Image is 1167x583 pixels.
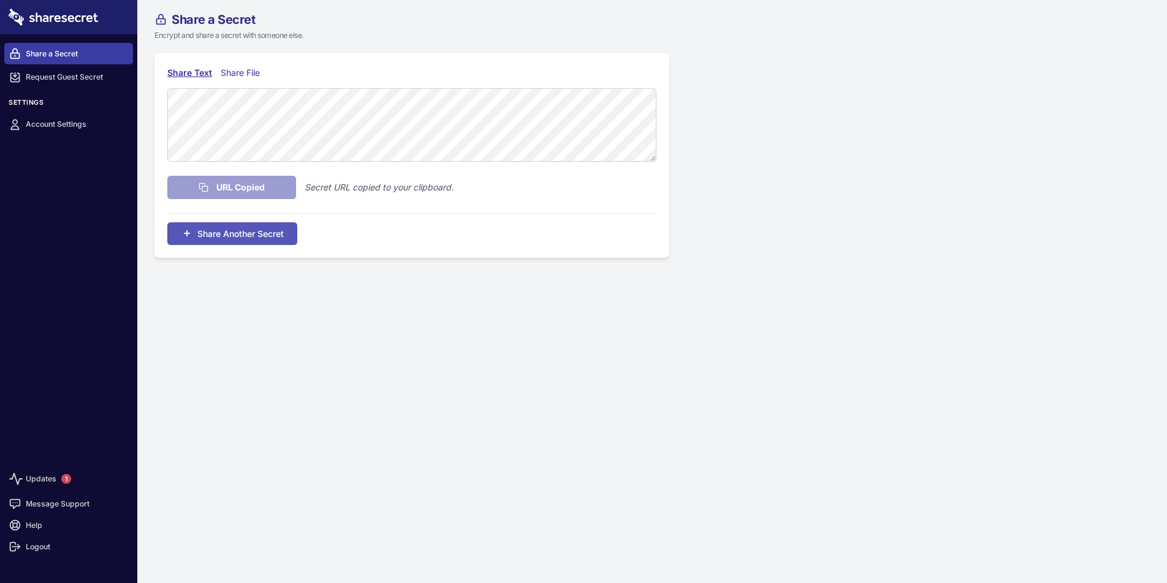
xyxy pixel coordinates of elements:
button: URL Copied [167,176,296,199]
span: URL Copied [216,181,265,194]
h3: Settings [4,99,133,111]
a: Updates1 [4,465,133,493]
span: Share Another Secret [197,227,284,240]
div: Share File [221,66,265,80]
a: Help [4,514,133,536]
button: Share Another Secret [167,222,297,245]
a: Account Settings [4,114,133,135]
span: Share a Secret [172,13,255,26]
p: Secret URL copied to your clipboard. [305,181,454,194]
div: Share Text [167,66,212,80]
span: 1 [61,474,71,484]
a: Message Support [4,493,133,514]
a: Request Guest Secret [4,67,133,88]
p: Encrypt and share a secret with someone else. [154,30,738,41]
a: Share a Secret [4,43,133,64]
a: Logout [4,536,133,557]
